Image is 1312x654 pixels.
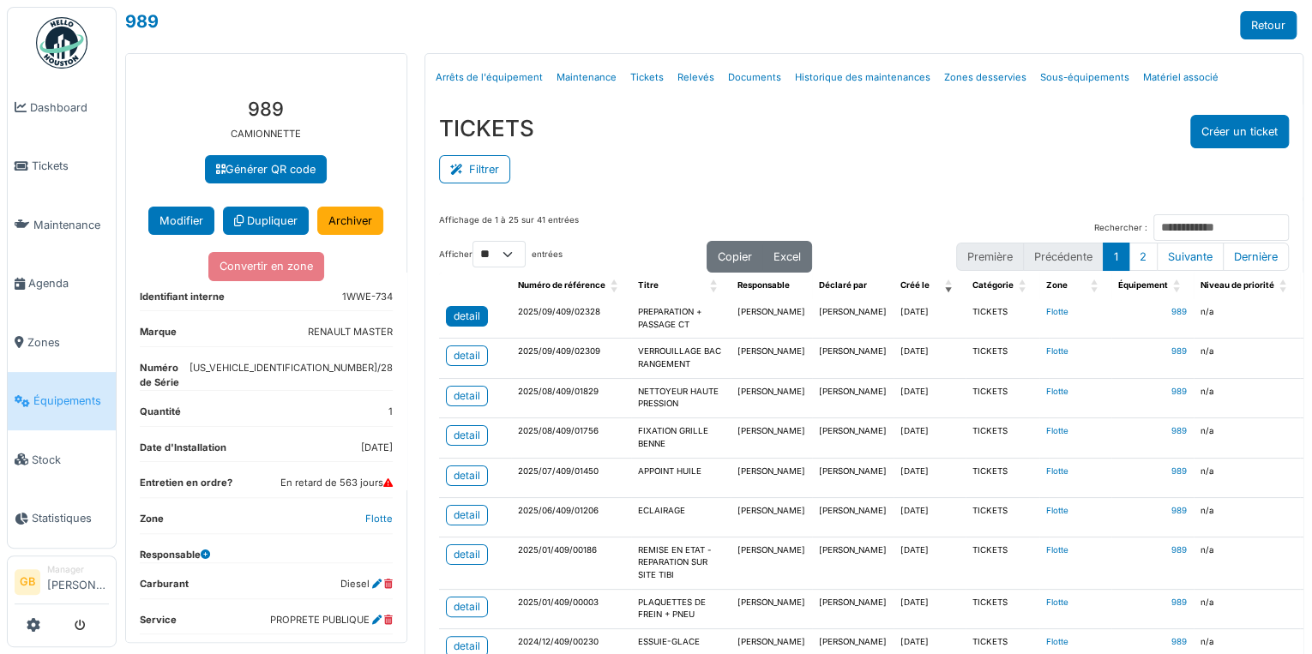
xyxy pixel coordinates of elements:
[511,339,631,378] td: 2025/09/409/02309
[1118,280,1168,290] span: Équipement
[894,537,966,589] td: [DATE]
[1194,339,1300,378] td: n/a
[140,548,210,562] dt: Responsable
[8,489,116,549] a: Statistiques
[631,299,731,339] td: PREPARATION + PASSAGE CT
[966,418,1039,458] td: TICKETS
[1194,458,1300,497] td: n/a
[966,497,1039,537] td: TICKETS
[140,361,190,390] dt: Numéro de Série
[1046,387,1068,396] a: Flotte
[511,378,631,417] td: 2025/08/409/01829
[894,339,966,378] td: [DATE]
[280,476,393,490] dd: En retard de 563 jours
[707,241,763,273] button: Copier
[30,99,109,116] span: Dashboard
[631,537,731,589] td: REMISE EN ETAT - REPARATION SUR SITE TIBI
[812,378,894,417] td: [PERSON_NAME]
[1171,597,1187,607] a: 989
[945,273,955,299] span: Créé le: Activate to remove sorting
[894,378,966,417] td: [DATE]
[1171,506,1187,515] a: 989
[1171,387,1187,396] a: 989
[446,597,488,617] a: detail
[1046,280,1068,290] span: Zone
[638,280,659,290] span: Titre
[1279,273,1290,299] span: Niveau de priorité: Activate to sort
[1201,280,1274,290] span: Niveau de priorité
[446,345,488,366] a: detail
[718,250,752,263] span: Copier
[894,458,966,497] td: [DATE]
[631,497,731,537] td: ECLAIRAGE
[937,57,1033,98] a: Zones desservies
[140,512,164,533] dt: Zone
[966,339,1039,378] td: TICKETS
[788,57,937,98] a: Historique des maintenances
[446,306,488,327] a: detail
[454,428,480,443] div: detail
[47,563,109,600] li: [PERSON_NAME]
[762,241,812,273] button: Excel
[446,425,488,446] a: detail
[1194,497,1300,537] td: n/a
[388,405,393,419] dd: 1
[8,195,116,255] a: Maintenance
[1171,426,1187,435] a: 989
[32,452,109,468] span: Stock
[1171,545,1187,555] a: 989
[454,547,480,562] div: detail
[511,589,631,628] td: 2025/01/409/00003
[812,458,894,497] td: [PERSON_NAME]
[1171,307,1187,316] a: 989
[511,458,631,497] td: 2025/07/409/01450
[731,339,812,378] td: [PERSON_NAME]
[439,115,534,141] h3: TICKETS
[1019,273,1029,299] span: Catégorie: Activate to sort
[511,418,631,458] td: 2025/08/409/01756
[631,418,731,458] td: FIXATION GRILLE BENNE
[429,57,550,98] a: Arrêts de l'équipement
[812,418,894,458] td: [PERSON_NAME]
[631,589,731,628] td: PLAQUETTES DE FREIN + PNEU
[140,127,393,141] p: CAMIONNETTE
[1094,222,1147,235] label: Rechercher :
[439,214,579,241] div: Affichage de 1 à 25 sur 41 entrées
[1223,243,1289,271] button: Last
[140,613,177,634] dt: Service
[340,577,393,591] dd: Diesel
[1128,243,1158,271] button: 2
[518,280,605,290] span: Numéro de référence
[819,280,867,290] span: Déclaré par
[15,569,40,595] li: GB
[361,441,393,455] dd: [DATE]
[966,537,1039,589] td: TICKETS
[511,537,631,589] td: 2025/01/409/00186
[205,155,327,183] a: Générer QR code
[731,378,812,417] td: [PERSON_NAME]
[1033,57,1136,98] a: Sous-équipements
[773,250,801,263] span: Excel
[631,378,731,417] td: NETTOYEUR HAUTE PRESSION
[623,57,671,98] a: Tickets
[894,418,966,458] td: [DATE]
[631,458,731,497] td: APPOINT HUILE
[1240,11,1297,39] a: Retour
[140,405,181,426] dt: Quantité
[966,378,1039,417] td: TICKETS
[454,468,480,483] div: detail
[1190,115,1289,148] button: Créer un ticket
[8,78,116,137] a: Dashboard
[956,243,1289,271] nav: pagination
[140,98,393,120] h3: 989
[454,348,480,363] div: detail
[1194,418,1300,458] td: n/a
[1046,637,1068,646] a: Flotte
[1171,637,1187,646] a: 989
[731,537,812,589] td: [PERSON_NAME]
[32,510,109,526] span: Statistiques
[550,57,623,98] a: Maintenance
[1046,597,1068,607] a: Flotte
[737,280,790,290] span: Responsable
[148,207,214,235] button: Modifier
